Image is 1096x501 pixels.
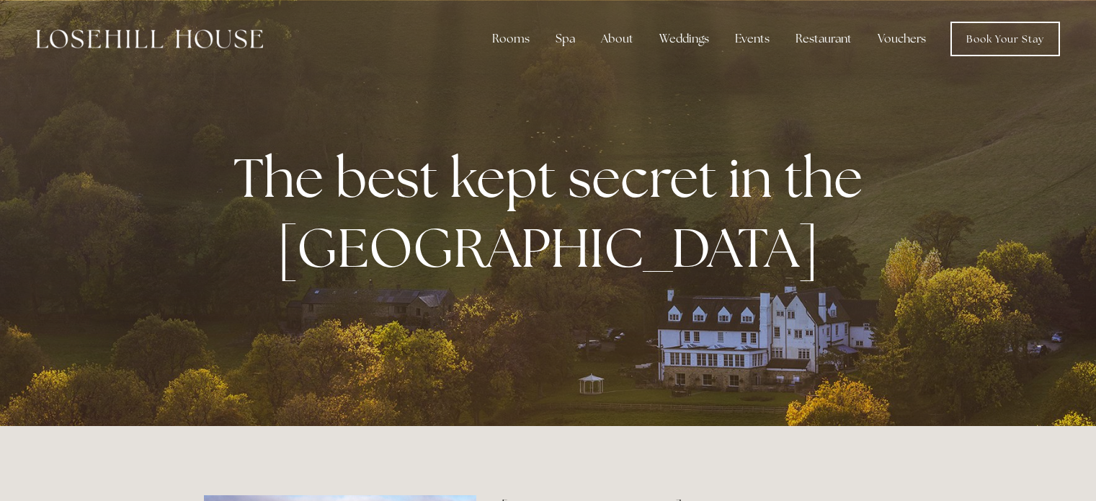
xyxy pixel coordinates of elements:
[233,142,874,283] strong: The best kept secret in the [GEOGRAPHIC_DATA]
[784,25,863,53] div: Restaurant
[723,25,781,53] div: Events
[950,22,1060,56] a: Book Your Stay
[866,25,937,53] a: Vouchers
[481,25,541,53] div: Rooms
[589,25,645,53] div: About
[36,30,263,48] img: Losehill House
[544,25,587,53] div: Spa
[648,25,721,53] div: Weddings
